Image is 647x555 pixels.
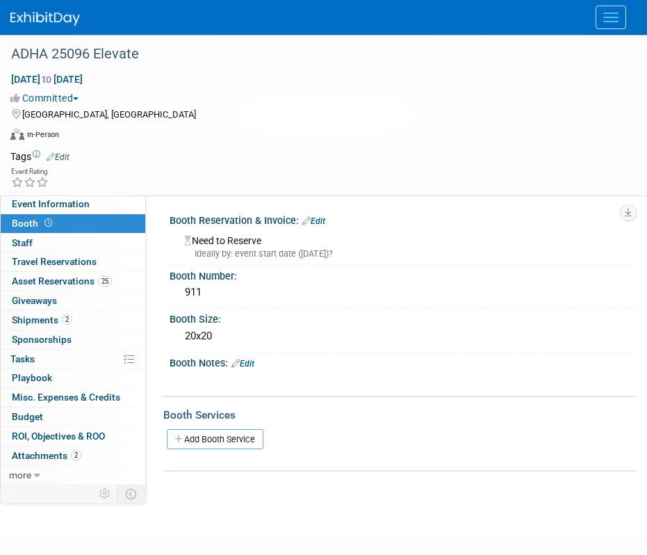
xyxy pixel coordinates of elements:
div: In-Person [26,129,59,140]
a: Travel Reservations [1,252,145,271]
span: Event Information [12,198,90,209]
a: Misc. Expenses & Credits [1,388,145,407]
a: Add Booth Service [167,429,263,449]
a: Giveaways [1,291,145,310]
span: Travel Reservations [12,256,97,267]
a: Playbook [1,369,145,387]
div: Booth Number: [170,266,637,283]
a: Event Information [1,195,145,214]
span: Budget [12,411,43,422]
a: Booth [1,214,145,233]
div: 911 [180,282,626,303]
span: Booth not reserved yet [42,218,55,228]
a: Staff [1,234,145,252]
span: [GEOGRAPHIC_DATA], [GEOGRAPHIC_DATA] [22,109,196,120]
span: Sponsorships [12,334,72,345]
td: Personalize Event Tab Strip [93,485,117,503]
a: Edit [302,216,325,226]
img: Format-Inperson.png [10,129,24,140]
span: more [9,469,31,481]
span: Giveaways [12,295,57,306]
a: Edit [231,359,254,369]
a: Budget [1,408,145,426]
button: Menu [596,6,626,29]
div: ADHA 25096 Elevate [6,42,619,67]
div: Booth Services [163,408,637,423]
a: Shipments2 [1,311,145,330]
span: Misc. Expenses & Credits [12,392,120,403]
div: 20x20 [180,325,626,347]
img: ExhibitDay [10,12,80,26]
div: Event Rating [11,168,49,175]
span: Booth [12,218,55,229]
a: more [1,466,145,485]
a: Tasks [1,350,145,369]
span: Tasks [10,353,35,364]
span: Staff [12,237,33,248]
div: Need to Reserve [180,230,626,260]
span: 2 [71,450,81,460]
button: Committed [10,91,84,105]
a: Asset Reservations25 [1,272,145,291]
span: Playbook [12,372,52,383]
a: Edit [47,152,69,162]
div: Booth Reservation & Invoice: [170,210,637,228]
span: 25 [98,276,112,287]
div: Booth Size: [170,309,637,326]
span: 2 [62,314,72,325]
a: Attachments2 [1,447,145,465]
div: Ideally by: event start date ([DATE])? [184,248,626,260]
span: [DATE] [DATE] [10,73,83,86]
a: ROI, Objectives & ROO [1,427,145,446]
div: Booth Notes: [170,353,637,371]
span: Shipments [12,314,72,325]
a: Sponsorships [1,330,145,349]
td: Tags [10,150,69,163]
span: to [40,74,54,85]
span: Asset Reservations [12,275,112,287]
span: Attachments [12,450,81,461]
span: ROI, Objectives & ROO [12,431,105,442]
td: Toggle Event Tabs [117,485,146,503]
div: Event Format [10,127,630,147]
